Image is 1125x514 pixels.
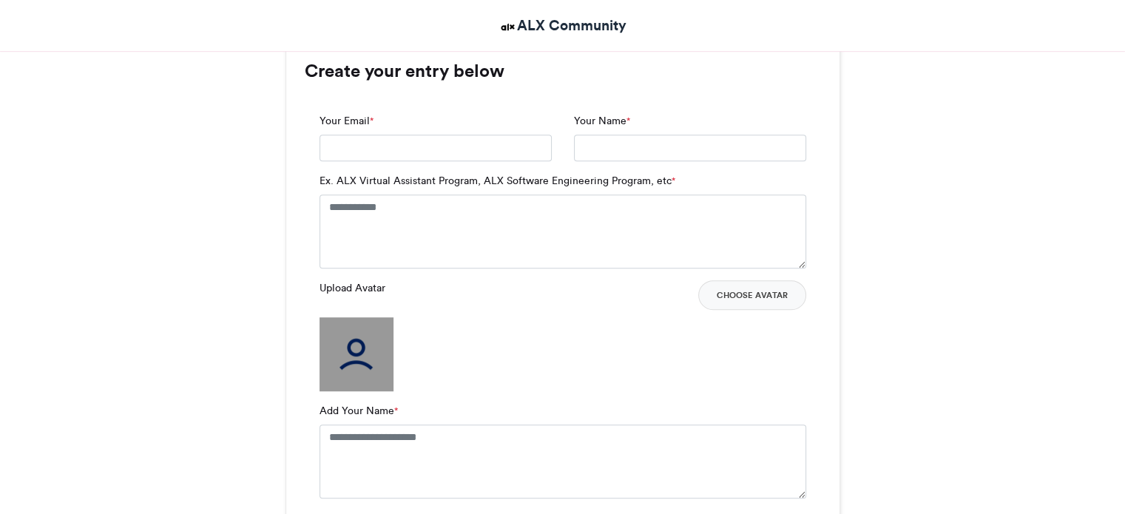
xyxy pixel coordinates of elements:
[320,173,675,189] label: Ex. ALX Virtual Assistant Program, ALX Software Engineering Program, etc
[499,15,626,36] a: ALX Community
[320,280,385,296] label: Upload Avatar
[305,62,821,80] h3: Create your entry below
[499,18,517,36] img: ALX Community
[320,317,393,391] img: user_filled.png
[320,403,398,419] label: Add Your Name
[574,113,630,129] label: Your Name
[698,280,806,310] button: Choose Avatar
[320,113,374,129] label: Your Email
